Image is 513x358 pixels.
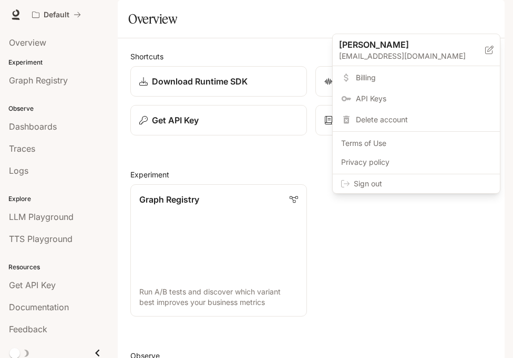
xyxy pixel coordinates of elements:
div: Delete account [335,110,498,129]
span: Sign out [354,178,491,189]
div: Sign out [333,174,500,193]
span: Terms of Use [341,138,491,149]
span: Delete account [356,114,491,125]
div: [PERSON_NAME][EMAIL_ADDRESS][DOMAIN_NAME] [333,34,500,66]
a: API Keys [335,89,498,108]
a: Billing [335,68,498,87]
a: Terms of Use [335,134,498,153]
p: [PERSON_NAME] [339,38,468,51]
span: Billing [356,72,491,83]
a: Privacy policy [335,153,498,172]
span: Privacy policy [341,157,491,167]
p: [EMAIL_ADDRESS][DOMAIN_NAME] [339,51,485,61]
span: API Keys [356,93,491,104]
